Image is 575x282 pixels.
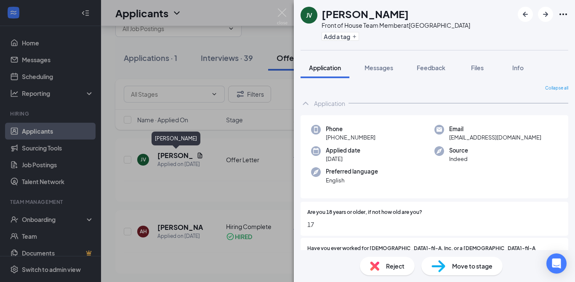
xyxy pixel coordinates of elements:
span: 17 [307,220,562,229]
span: Phone [326,125,375,133]
svg: ChevronUp [301,98,311,108]
span: [PHONE_NUMBER] [326,133,375,142]
span: Files [471,64,484,71]
span: English [326,176,378,184]
span: Are you 18 years or older, if not how old are you? [307,208,422,216]
div: [PERSON_NAME] [152,132,200,145]
div: JV [306,11,312,19]
span: Applied date [326,146,360,155]
div: Application [314,99,345,108]
svg: Plus [352,34,357,39]
span: Messages [365,64,393,71]
svg: Ellipses [558,9,568,19]
div: Open Intercom Messenger [546,253,567,274]
span: Application [309,64,341,71]
span: Reject [386,261,405,271]
svg: ArrowLeftNew [520,9,530,19]
svg: ArrowRight [540,9,551,19]
h1: [PERSON_NAME] [322,7,409,21]
span: Feedback [417,64,445,71]
span: Move to stage [452,261,492,271]
button: ArrowLeftNew [518,7,533,22]
span: Have you ever worked for [DEMOGRAPHIC_DATA]-fil-A, Inc. or a [DEMOGRAPHIC_DATA]-fil-A Franchisee? [307,245,562,261]
span: Info [512,64,524,71]
span: [EMAIL_ADDRESS][DOMAIN_NAME] [449,133,541,142]
button: ArrowRight [538,7,553,22]
span: [DATE] [326,155,360,163]
div: Front of House Team Member at [GEOGRAPHIC_DATA] [322,21,470,29]
button: PlusAdd a tag [322,32,359,41]
span: Source [449,146,468,155]
span: Preferred language [326,167,378,176]
span: Collapse all [545,85,568,92]
span: Email [449,125,541,133]
span: Indeed [449,155,468,163]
